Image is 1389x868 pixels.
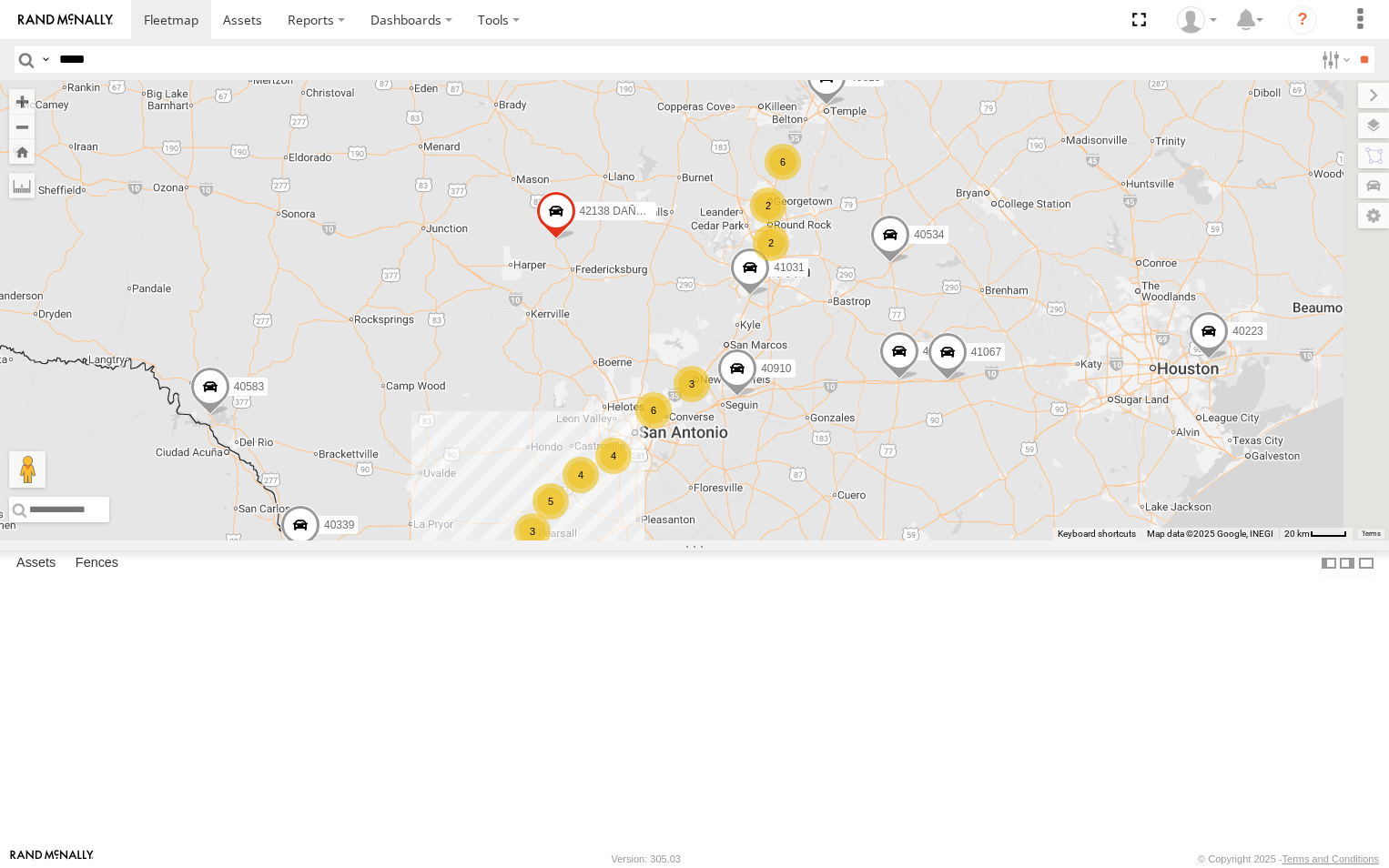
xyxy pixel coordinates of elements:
[612,853,681,864] div: Version: 305.03
[1232,326,1262,338] span: 40223
[9,173,35,198] label: Measure
[1357,550,1375,577] label: Hide Summary Table
[580,205,660,217] span: 42138 DAÑADO
[1362,530,1381,538] a: Terms
[38,46,53,73] label: Search Query
[9,114,35,139] button: Zoom out
[514,513,551,550] div: 3
[1338,550,1356,577] label: Dock Summary Table to the Right
[1279,528,1353,540] button: Map Scale: 20 km per 37 pixels
[750,187,786,224] div: 2
[635,392,672,429] div: 6
[753,225,789,261] div: 2
[765,144,801,180] div: 6
[923,346,953,358] span: 40460
[18,14,113,26] img: rand-logo.svg
[9,89,35,114] button: Zoom in
[563,457,599,493] div: 4
[914,229,944,242] span: 40534
[234,380,264,393] span: 40583
[1283,853,1379,864] a: Terms and Conditions
[9,139,35,164] button: Zoom Home
[1314,46,1354,73] label: Search Filter Options
[10,850,94,868] a: Visit our Website
[7,550,65,576] label: Assets
[532,483,569,520] div: 5
[324,519,354,531] span: 40339
[1284,529,1310,539] span: 20 km
[761,362,791,375] span: 40910
[1198,853,1379,864] div: © Copyright 2025 -
[1171,6,1223,34] div: Caseta Laredo TX
[1320,550,1338,577] label: Dock Summary Table to the Left
[971,346,1001,358] span: 41067
[9,451,46,488] button: Drag Pegman onto the map to open Street View
[674,366,710,402] div: 3
[1058,528,1136,540] button: Keyboard shortcuts
[1358,203,1389,228] label: Map Settings
[774,262,804,275] span: 41031
[1288,5,1317,35] i: ?
[66,550,127,576] label: Fences
[595,438,632,474] div: 4
[1147,529,1273,539] span: Map data ©2025 Google, INEGI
